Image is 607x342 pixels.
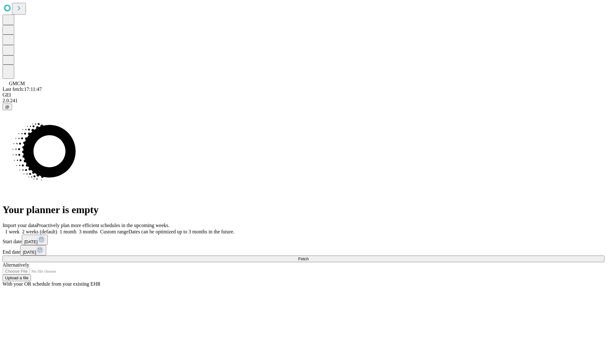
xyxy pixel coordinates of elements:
[5,104,9,109] span: @
[3,256,604,262] button: Fetch
[3,275,31,281] button: Upload a file
[3,92,604,98] div: GEI
[23,250,36,255] span: [DATE]
[3,235,604,245] div: Start date
[22,235,48,245] button: [DATE]
[128,229,234,234] span: Dates can be optimized up to 3 months in the future.
[79,229,98,234] span: 3 months
[3,86,42,92] span: Last fetch: 17:11:47
[3,104,12,110] button: @
[3,204,604,216] h1: Your planner is empty
[60,229,77,234] span: 1 month
[3,245,604,256] div: End date
[100,229,128,234] span: Custom range
[3,98,604,104] div: 2.0.241
[3,262,29,268] span: Alternatively
[20,245,46,256] button: [DATE]
[22,229,57,234] span: 2 weeks (default)
[9,81,25,86] span: GMCM
[3,223,37,228] span: Import your data
[24,239,38,244] span: [DATE]
[298,256,309,261] span: Fetch
[37,223,169,228] span: Proactively plan more efficient schedules in the upcoming weeks.
[5,229,20,234] span: 1 week
[3,281,101,287] span: With your OR schedule from your existing EHR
